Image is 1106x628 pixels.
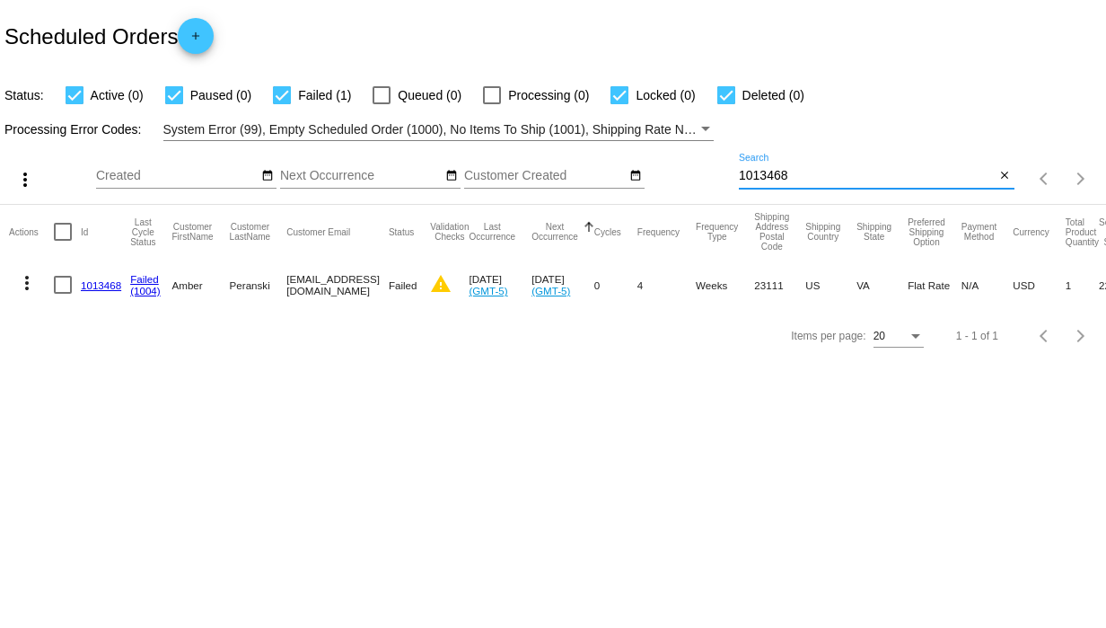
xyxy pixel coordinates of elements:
mat-cell: Flat Rate [908,259,961,311]
mat-cell: [EMAIL_ADDRESS][DOMAIN_NAME] [286,259,389,311]
mat-cell: VA [856,259,908,311]
span: Failed (1) [298,84,351,106]
button: Change sorting for PaymentMethod.Type [961,222,996,242]
mat-cell: 1 [1066,259,1099,311]
h2: Scheduled Orders [4,18,214,54]
a: (GMT-5) [469,285,507,296]
input: Customer Created [464,169,626,183]
button: Change sorting for NextOccurrenceUtc [531,222,578,242]
span: Locked (0) [636,84,695,106]
span: 20 [873,330,885,342]
button: Change sorting for Cycles [594,226,621,237]
button: Next page [1063,318,1099,354]
a: Failed [130,273,159,285]
mat-icon: close [998,169,1011,183]
mat-cell: USD [1013,259,1066,311]
span: Processing (0) [508,84,589,106]
mat-header-cell: Actions [9,205,54,259]
button: Change sorting for CurrencyIso [1013,226,1049,237]
button: Change sorting for LastOccurrenceUtc [469,222,515,242]
mat-select: Items per page: [873,331,924,343]
div: Items per page: [791,330,865,342]
button: Change sorting for CustomerEmail [286,226,350,237]
button: Change sorting for Status [389,226,414,237]
div: 1 - 1 of 1 [956,330,998,342]
mat-cell: [DATE] [531,259,594,311]
a: (GMT-5) [531,285,570,296]
mat-cell: Amber [171,259,229,311]
span: Queued (0) [398,84,461,106]
mat-icon: more_vert [14,169,36,190]
mat-icon: date_range [445,169,458,183]
mat-cell: US [805,259,856,311]
button: Change sorting for ShippingCountry [805,222,840,242]
button: Previous page [1027,161,1063,197]
button: Next page [1063,161,1099,197]
button: Change sorting for ShippingState [856,222,891,242]
a: (1004) [130,285,161,296]
input: Created [96,169,258,183]
button: Change sorting for PreferredShippingOption [908,217,945,247]
span: Deleted (0) [742,84,804,106]
button: Change sorting for FrequencyType [696,222,738,242]
button: Change sorting for LastProcessingCycleId [130,217,155,247]
mat-select: Filter by Processing Error Codes [163,119,715,141]
mat-cell: N/A [961,259,1013,311]
mat-cell: 23111 [754,259,805,311]
button: Change sorting for CustomerFirstName [171,222,213,242]
mat-icon: add [185,30,206,51]
span: Status: [4,88,44,102]
span: Paused (0) [190,84,251,106]
mat-header-cell: Validation Checks [430,205,469,259]
input: Search [739,169,996,183]
mat-cell: [DATE] [469,259,531,311]
mat-icon: date_range [629,169,642,183]
button: Change sorting for Id [81,226,88,237]
button: Change sorting for CustomerLastName [230,222,271,242]
span: Failed [389,279,417,291]
input: Next Occurrence [280,169,442,183]
mat-cell: Peranski [230,259,287,311]
button: Change sorting for Frequency [637,226,680,237]
mat-icon: more_vert [16,272,38,294]
button: Previous page [1027,318,1063,354]
span: Processing Error Codes: [4,122,142,137]
mat-icon: warning [430,273,452,295]
button: Change sorting for ShippingPostcode [754,212,789,252]
mat-cell: 4 [637,259,696,311]
button: Clear [996,167,1014,186]
a: 1013468 [81,279,121,291]
mat-cell: Weeks [696,259,754,311]
span: Active (0) [91,84,144,106]
mat-header-cell: Total Product Quantity [1066,205,1099,259]
mat-icon: date_range [261,169,274,183]
mat-cell: 0 [594,259,637,311]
